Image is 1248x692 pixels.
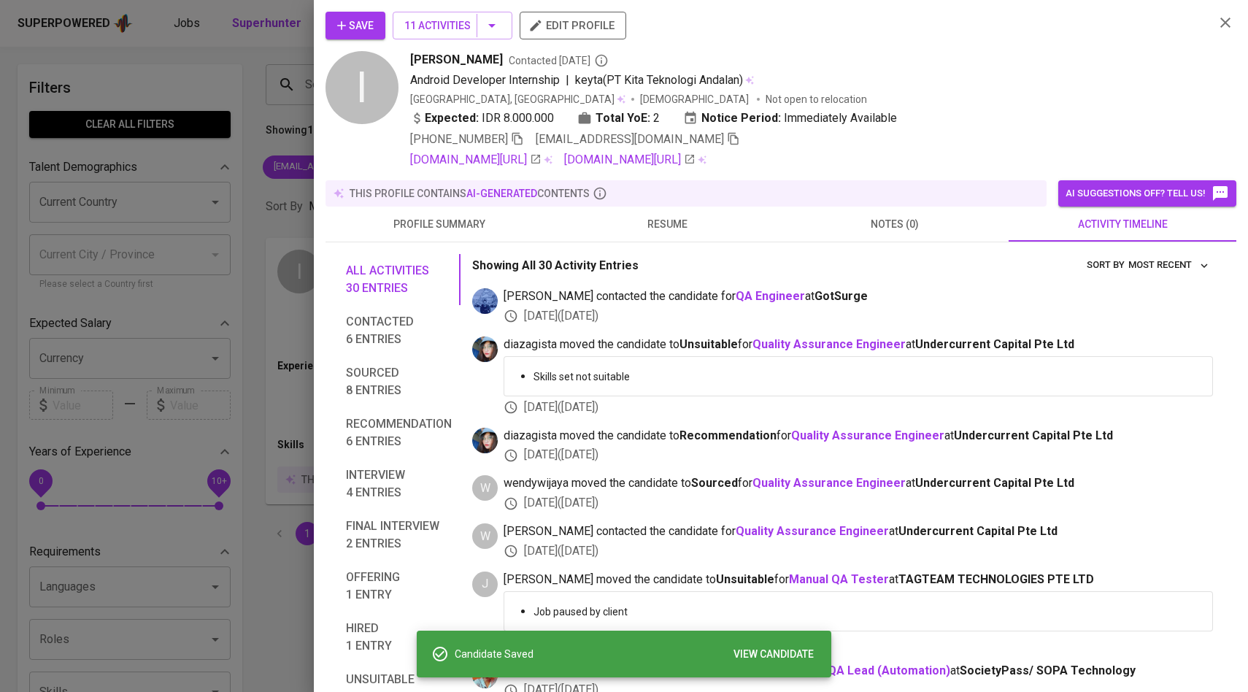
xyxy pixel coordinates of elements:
[789,572,889,586] a: Manual QA Tester
[455,641,820,668] div: Candidate Saved
[683,109,897,127] div: Immediately Available
[393,12,512,39] button: 11 Activities
[640,92,751,107] span: [DEMOGRAPHIC_DATA]
[410,109,554,127] div: IDR 8.000.000
[566,72,569,89] span: |
[653,109,660,127] span: 2
[596,109,650,127] b: Total YoE:
[410,92,625,107] div: [GEOGRAPHIC_DATA], [GEOGRAPHIC_DATA]
[1087,259,1125,270] span: sort by
[509,53,609,68] span: Contacted [DATE]
[716,572,774,586] b: Unsuitable
[504,572,1213,588] span: [PERSON_NAME] moved the candidate to for at
[472,523,498,549] div: W
[472,572,498,597] div: J
[350,186,590,201] p: this profile contains contents
[504,308,1213,325] div: [DATE] ( [DATE] )
[564,151,696,169] a: [DOMAIN_NAME][URL]
[504,428,1213,445] span: diazagista moved the candidate to for at
[472,337,498,362] img: diazagista@glints.com
[326,51,398,124] div: I
[1128,257,1209,274] span: Most Recent
[575,73,743,87] span: keyta(PT Kita Teknologi Andalan)
[326,12,385,39] button: Save
[472,475,498,501] div: W
[960,664,1136,677] span: SocietyPass/ SOPA Technology
[814,289,868,303] span: GotSurge
[828,664,950,677] a: QA Lead (Automation)
[472,288,498,314] img: aldiron.tahalele@glints.com
[504,288,1213,305] span: [PERSON_NAME] contacted the candidate for at
[410,151,542,169] a: [DOMAIN_NAME][URL]
[346,415,452,450] span: Recommendation 6 entries
[410,132,508,146] span: [PHONE_NUMBER]
[562,215,772,234] span: resume
[520,19,626,31] a: edit profile
[346,466,452,501] span: Interview 4 entries
[346,620,452,655] span: Hired 1 entry
[472,428,498,453] img: diazagista@glints.com
[404,17,501,35] span: 11 Activities
[472,257,639,274] p: Showing All 30 Activity Entries
[504,399,1213,416] div: [DATE] ( [DATE] )
[504,337,1213,353] span: diazagista moved the candidate to for at
[898,572,1094,586] span: TAGTEAM TECHNOLOGIES PTE LTD
[531,16,615,35] span: edit profile
[791,428,944,442] a: Quality Assurance Engineer
[520,12,626,39] button: edit profile
[504,634,1213,651] div: [DATE] ( [DATE] )
[346,262,452,297] span: All activities 30 entries
[1125,254,1213,277] button: sort by
[733,645,814,664] span: VIEW CANDIDATE
[410,51,503,69] span: [PERSON_NAME]
[915,337,1074,351] span: Undercurrent Capital Pte Ltd
[898,524,1058,538] span: Undercurrent Capital Pte Ltd
[346,569,452,604] span: Offering 1 entry
[504,663,1213,680] span: [PERSON_NAME] moved the candidate to for at
[504,543,1213,560] div: [DATE] ( [DATE] )
[766,92,867,107] p: Not open to relocation
[504,447,1213,464] div: [DATE] ( [DATE] )
[504,475,1213,492] span: wendywijaya moved the candidate to for at
[346,518,452,553] span: Final interview 2 entries
[594,53,609,68] svg: By Batam recruiter
[736,289,805,303] a: QA Engineer
[954,428,1113,442] span: Undercurrent Capital Pte Ltd
[534,604,1201,619] p: Job paused by client
[536,132,724,146] span: [EMAIL_ADDRESS][DOMAIN_NAME]
[1058,180,1236,207] button: AI suggestions off? Tell us!
[701,109,781,127] b: Notice Period:
[410,73,560,87] span: Android Developer Internship
[346,313,452,348] span: Contacted 6 entries
[504,523,1213,540] span: [PERSON_NAME] contacted the candidate for at
[1066,185,1229,202] span: AI suggestions off? Tell us!
[534,369,1201,384] p: Skills set not suitable
[466,188,537,199] span: AI-generated
[752,476,906,490] a: Quality Assurance Engineer
[752,337,906,351] a: Quality Assurance Engineer
[346,364,452,399] span: Sourced 8 entries
[915,476,1074,490] span: Undercurrent Capital Pte Ltd
[679,337,738,351] b: Unsuitable
[679,428,777,442] b: Recommendation
[337,17,374,35] span: Save
[691,476,738,490] b: Sourced
[1017,215,1228,234] span: activity timeline
[425,109,479,127] b: Expected:
[504,495,1213,512] div: [DATE] ( [DATE] )
[736,524,889,538] a: Quality Assurance Engineer
[334,215,544,234] span: profile summary
[790,215,1000,234] span: notes (0)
